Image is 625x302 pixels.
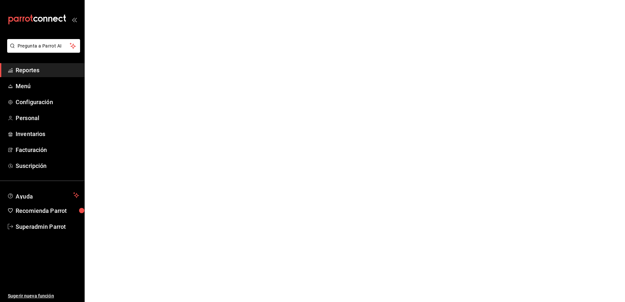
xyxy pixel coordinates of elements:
button: open_drawer_menu [72,17,77,22]
span: Recomienda Parrot [16,206,79,215]
span: Personal [16,114,79,122]
span: Reportes [16,66,79,75]
span: Pregunta a Parrot AI [18,43,70,49]
span: Facturación [16,145,79,154]
span: Menú [16,82,79,90]
span: Ayuda [16,191,71,199]
button: Pregunta a Parrot AI [7,39,80,53]
span: Configuración [16,98,79,106]
span: Inventarios [16,130,79,138]
a: Pregunta a Parrot AI [5,47,80,54]
span: Superadmin Parrot [16,222,79,231]
span: Suscripción [16,161,79,170]
span: Sugerir nueva función [8,293,79,299]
